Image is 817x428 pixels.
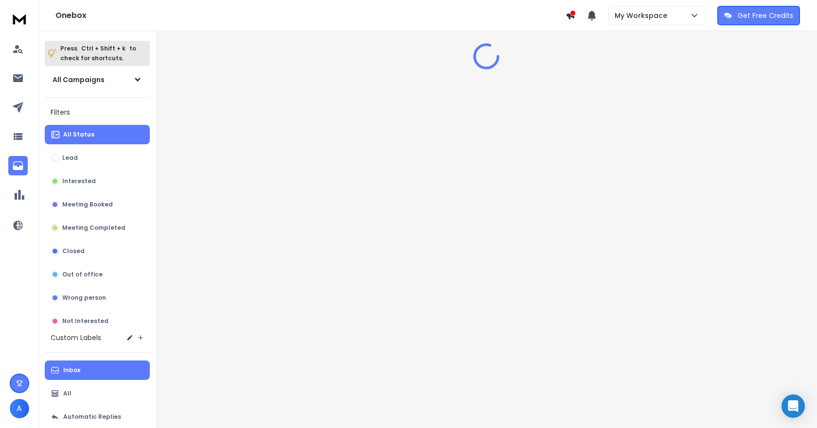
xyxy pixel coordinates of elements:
h1: All Campaigns [53,75,105,85]
p: All Status [63,131,94,138]
button: Automatic Replies [45,407,150,427]
p: Closed [62,247,85,255]
button: Lead [45,148,150,168]
button: Closed [45,241,150,261]
h3: Custom Labels [51,333,101,342]
button: Inbox [45,360,150,380]
p: Press to check for shortcuts. [60,44,136,63]
p: Meeting Completed [62,224,125,232]
button: All Status [45,125,150,144]
h3: Filters [45,105,150,119]
span: Ctrl + Shift + k [80,43,127,54]
p: All [63,390,71,397]
button: A [10,399,29,418]
p: My Workspace [615,11,671,20]
p: Automatic Replies [63,413,121,421]
button: Not Interested [45,311,150,331]
button: Wrong person [45,288,150,308]
button: Get Free Credits [717,6,800,25]
h1: Onebox [55,10,566,21]
p: Meeting Booked [62,201,113,208]
img: logo [10,10,29,28]
p: Get Free Credits [738,11,793,20]
div: Open Intercom Messenger [781,394,805,418]
button: All Campaigns [45,70,150,89]
p: Lead [62,154,78,162]
button: Meeting Booked [45,195,150,214]
p: Inbox [63,366,80,374]
p: Not Interested [62,317,108,325]
button: Meeting Completed [45,218,150,238]
button: All [45,384,150,403]
button: Interested [45,171,150,191]
p: Wrong person [62,294,106,302]
button: Out of office [45,265,150,284]
p: Out of office [62,271,103,278]
p: Interested [62,177,96,185]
